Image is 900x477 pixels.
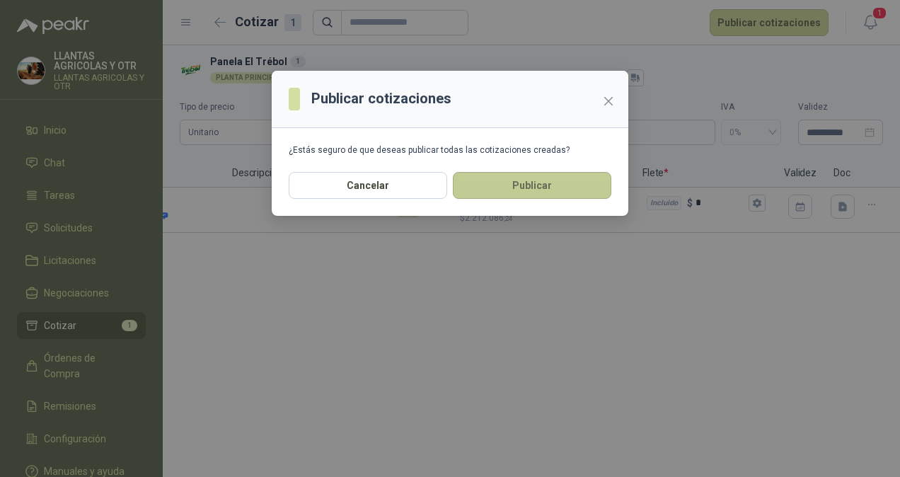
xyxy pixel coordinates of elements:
button: Close [597,90,620,113]
button: Cancelar [289,172,447,199]
span: close [603,96,614,107]
h3: Publicar cotizaciones [311,88,451,110]
button: Publicar [453,172,611,199]
div: ¿Estás seguro de que deseas publicar todas las cotizaciones creadas? [289,145,611,155]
